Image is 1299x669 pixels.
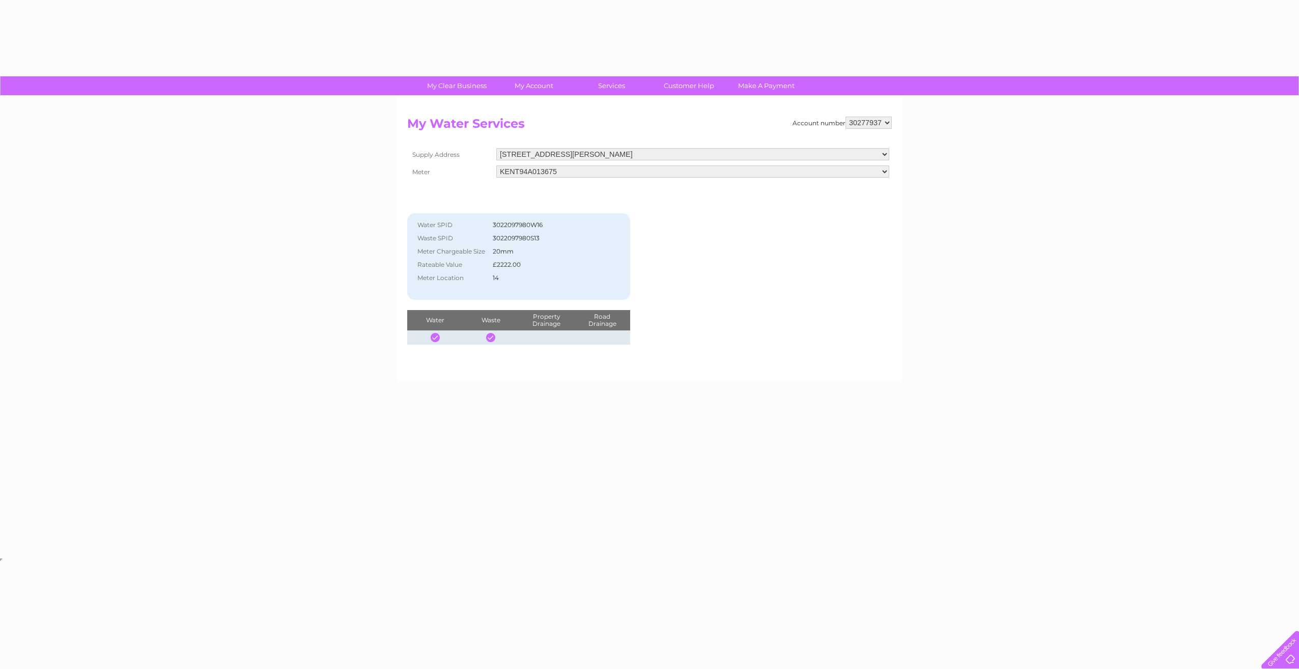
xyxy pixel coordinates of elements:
td: 3022097980W16 [490,218,607,232]
th: Water [407,310,463,330]
th: Waste SPID [412,232,490,245]
td: £2222.00 [490,258,607,271]
a: My Clear Business [415,76,499,95]
th: Rateable Value [412,258,490,271]
th: Meter Chargeable Size [412,245,490,258]
th: Road Drainage [574,310,630,330]
td: 3022097980S13 [490,232,607,245]
td: 14 [490,271,607,285]
th: Meter Location [412,271,490,285]
a: Customer Help [647,76,731,95]
th: Waste [463,310,518,330]
div: Account number [793,117,892,129]
th: Property Drainage [519,310,574,330]
h2: My Water Services [407,117,892,136]
a: Make A Payment [724,76,808,95]
th: Meter [407,163,494,180]
th: Water SPID [412,218,490,232]
td: 20mm [490,245,607,258]
th: Supply Address [407,146,494,163]
a: My Account [492,76,576,95]
a: Services [570,76,654,95]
